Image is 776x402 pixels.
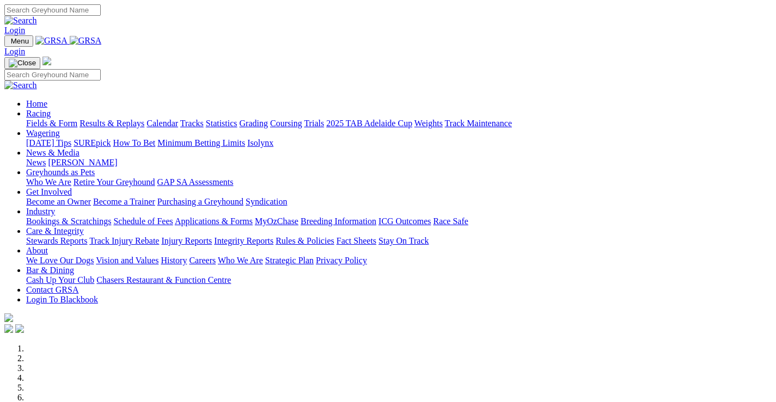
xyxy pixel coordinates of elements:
[11,37,29,45] span: Menu
[4,313,13,322] img: logo-grsa-white.png
[240,119,268,128] a: Grading
[4,4,101,16] input: Search
[270,119,302,128] a: Coursing
[80,119,144,128] a: Results & Replays
[26,168,95,177] a: Greyhounds as Pets
[255,217,298,226] a: MyOzChase
[26,246,48,255] a: About
[35,36,68,46] img: GRSA
[161,236,212,245] a: Injury Reports
[26,275,772,285] div: Bar & Dining
[26,236,87,245] a: Stewards Reports
[161,256,187,265] a: History
[189,256,216,265] a: Careers
[113,217,173,226] a: Schedule of Fees
[26,177,772,187] div: Greyhounds as Pets
[26,295,98,304] a: Login To Blackbook
[74,138,111,147] a: SUREpick
[113,138,156,147] a: How To Bet
[26,119,77,128] a: Fields & Form
[316,256,367,265] a: Privacy Policy
[175,217,253,226] a: Applications & Forms
[378,217,431,226] a: ICG Outcomes
[70,36,102,46] img: GRSA
[26,119,772,128] div: Racing
[26,138,772,148] div: Wagering
[26,217,772,226] div: Industry
[304,119,324,128] a: Trials
[26,109,51,118] a: Racing
[414,119,443,128] a: Weights
[157,138,245,147] a: Minimum Betting Limits
[4,47,25,56] a: Login
[26,148,80,157] a: News & Media
[180,119,204,128] a: Tracks
[337,236,376,245] a: Fact Sheets
[26,99,47,108] a: Home
[26,158,772,168] div: News & Media
[42,57,51,65] img: logo-grsa-white.png
[157,177,234,187] a: GAP SA Assessments
[26,265,74,275] a: Bar & Dining
[26,197,91,206] a: Become an Owner
[326,119,412,128] a: 2025 TAB Adelaide Cup
[26,226,84,236] a: Care & Integrity
[74,177,155,187] a: Retire Your Greyhound
[247,138,273,147] a: Isolynx
[93,197,155,206] a: Become a Trainer
[96,256,158,265] a: Vision and Values
[26,207,55,216] a: Industry
[4,35,33,47] button: Toggle navigation
[4,69,101,81] input: Search
[15,324,24,333] img: twitter.svg
[89,236,159,245] a: Track Injury Rebate
[214,236,273,245] a: Integrity Reports
[4,16,37,26] img: Search
[26,256,772,265] div: About
[26,285,78,294] a: Contact GRSA
[445,119,512,128] a: Track Maintenance
[96,275,231,285] a: Chasers Restaurant & Function Centre
[4,324,13,333] img: facebook.svg
[26,158,46,167] a: News
[146,119,178,128] a: Calendar
[276,236,334,245] a: Rules & Policies
[26,187,72,196] a: Get Involved
[433,217,468,226] a: Race Safe
[4,26,25,35] a: Login
[301,217,376,226] a: Breeding Information
[26,236,772,246] div: Care & Integrity
[265,256,314,265] a: Strategic Plan
[26,197,772,207] div: Get Involved
[48,158,117,167] a: [PERSON_NAME]
[4,81,37,90] img: Search
[26,177,71,187] a: Who We Are
[26,275,94,285] a: Cash Up Your Club
[26,128,60,138] a: Wagering
[206,119,237,128] a: Statistics
[9,59,36,67] img: Close
[26,256,94,265] a: We Love Our Dogs
[26,138,71,147] a: [DATE] Tips
[218,256,263,265] a: Who We Are
[26,217,111,226] a: Bookings & Scratchings
[246,197,287,206] a: Syndication
[378,236,429,245] a: Stay On Track
[4,57,40,69] button: Toggle navigation
[157,197,243,206] a: Purchasing a Greyhound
